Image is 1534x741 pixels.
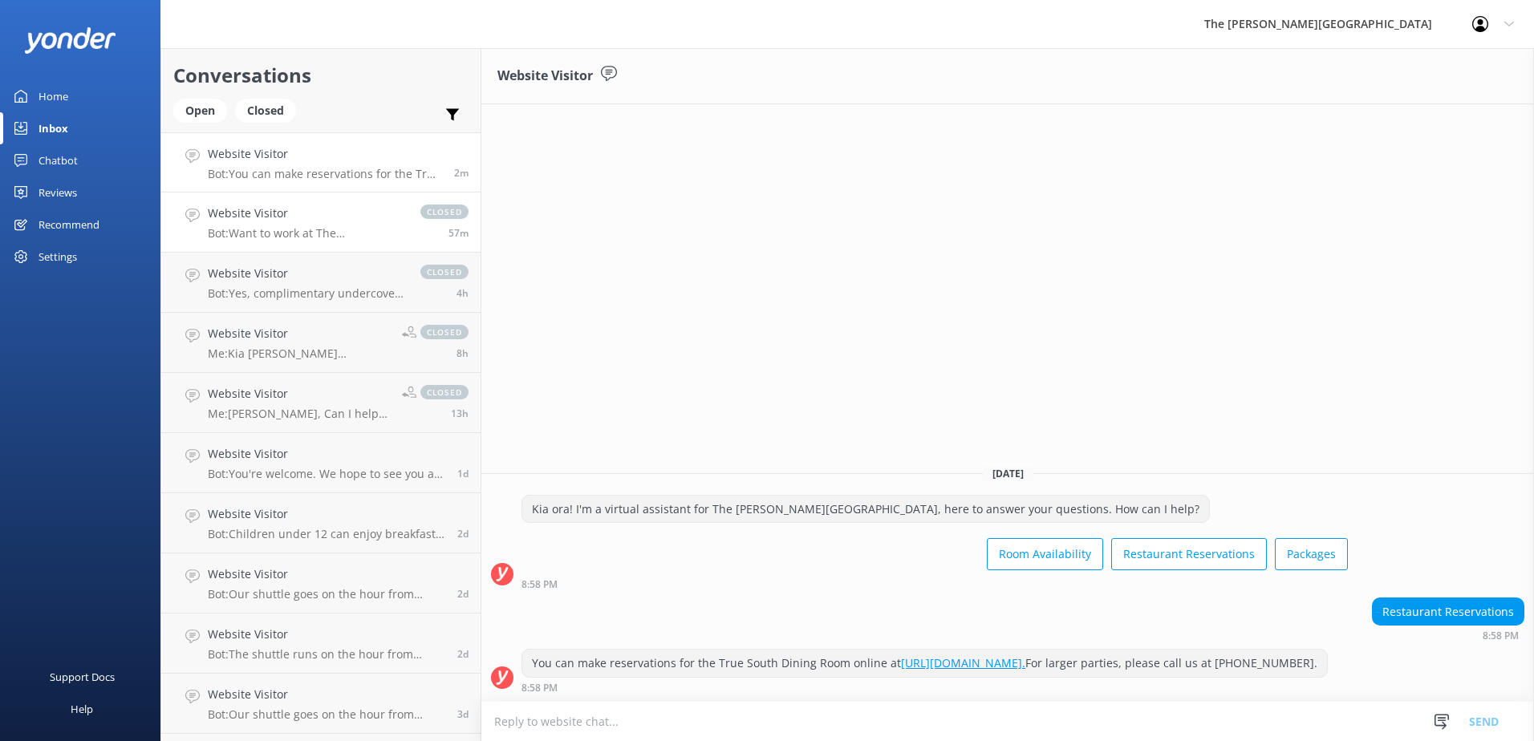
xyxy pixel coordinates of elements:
img: yonder-white-logo.png [24,27,116,54]
div: Support Docs [50,661,115,693]
a: Website VisitorBot:You're welcome. We hope to see you at The [PERSON_NAME][GEOGRAPHIC_DATA] soon!1d [161,433,481,493]
p: Bot: You can make reservations for the True South Dining Room online at [URL][DOMAIN_NAME]. For l... [208,167,442,181]
span: Aug 31 2025 08:57am (UTC +12:00) Pacific/Auckland [457,587,469,601]
div: Home [39,80,68,112]
span: Sep 01 2025 03:27pm (UTC +12:00) Pacific/Auckland [457,467,469,480]
span: Sep 02 2025 04:54pm (UTC +12:00) Pacific/Auckland [457,286,469,300]
a: Website VisitorBot:Children under 12 can enjoy breakfast for NZ$17.50, while toddlers under 5 eat... [161,493,481,553]
div: Help [71,693,93,725]
span: [DATE] [983,467,1033,480]
span: Aug 31 2025 12:07am (UTC +12:00) Pacific/Auckland [457,647,469,661]
a: Website VisitorBot:You can make reservations for the True South Dining Room online at [URL][DOMAI... [161,132,481,192]
div: Recommend [39,209,99,241]
span: Sep 02 2025 08:03pm (UTC +12:00) Pacific/Auckland [448,226,469,240]
a: Open [173,101,235,119]
span: Aug 30 2025 08:43pm (UTC +12:00) Pacific/Auckland [457,707,469,721]
h4: Website Visitor [208,385,390,403]
span: closed [420,325,469,339]
span: Aug 31 2025 11:41am (UTC +12:00) Pacific/Auckland [457,527,469,541]
div: Reviews [39,176,77,209]
a: Website VisitorBot:The shuttle runs on the hour from 8:00am, returning at 15 minutes past the hou... [161,613,481,674]
div: Inbox [39,112,68,144]
h4: Website Visitor [208,265,404,282]
h4: Website Visitor [208,204,404,222]
a: Website VisitorBot:Yes, complimentary undercover parking is available for guests at The [PERSON_N... [161,253,481,313]
a: Website VisitorBot:Our shuttle goes on the hour from 8:00am, returning at 15 minutes past the hou... [161,674,481,734]
p: Bot: The shuttle runs on the hour from 8:00am, returning at 15 minutes past the hour, up until 10... [208,647,445,662]
h4: Website Visitor [208,145,442,163]
span: Sep 02 2025 08:58pm (UTC +12:00) Pacific/Auckland [454,166,469,180]
h4: Website Visitor [208,626,445,643]
div: You can make reservations for the True South Dining Room online at For larger parties, please cal... [522,650,1327,677]
button: Room Availability [987,538,1103,570]
span: closed [420,265,469,279]
div: Open [173,99,227,123]
a: Website VisitorMe:Kia [PERSON_NAME] [PERSON_NAME], if you would like to make a booking enquiry se... [161,313,481,373]
span: closed [420,385,469,399]
button: Restaurant Reservations [1111,538,1267,570]
h4: Website Visitor [208,445,445,463]
p: Bot: Yes, complimentary undercover parking is available for guests at The [PERSON_NAME][GEOGRAPHI... [208,286,404,301]
p: Bot: Our shuttle goes on the hour from 8:00am, returning at 15 minutes past the hour, up until 10... [208,587,445,601]
div: Chatbot [39,144,78,176]
h4: Website Visitor [208,565,445,583]
a: Website VisitorBot:Our shuttle goes on the hour from 8:00am, returning at 15 minutes past the hou... [161,553,481,613]
a: Website VisitorMe:[PERSON_NAME], Can I help with your cancellation. If you can email through your... [161,373,481,433]
div: Settings [39,241,77,273]
strong: 8:58 PM [1483,631,1519,641]
p: Bot: You're welcome. We hope to see you at The [PERSON_NAME][GEOGRAPHIC_DATA] soon! [208,467,445,481]
p: Bot: Want to work at The [PERSON_NAME][GEOGRAPHIC_DATA]? You can view our current job openings at... [208,226,404,241]
div: Sep 02 2025 08:58pm (UTC +12:00) Pacific/Auckland [1372,630,1524,641]
div: Sep 02 2025 08:58pm (UTC +12:00) Pacific/Auckland [521,578,1348,589]
span: closed [420,204,469,219]
strong: 8:58 PM [521,683,558,693]
p: Bot: Children under 12 can enjoy breakfast for NZ$17.50, while toddlers under 5 eat for free. [208,527,445,541]
h2: Conversations [173,60,469,91]
a: Closed [235,101,304,119]
div: Kia ora! I'm a virtual assistant for The [PERSON_NAME][GEOGRAPHIC_DATA], here to answer your ques... [522,496,1209,523]
div: Sep 02 2025 08:58pm (UTC +12:00) Pacific/Auckland [521,682,1328,693]
h4: Website Visitor [208,325,390,342]
h3: Website Visitor [497,66,593,87]
button: Packages [1275,538,1348,570]
h4: Website Visitor [208,686,445,703]
strong: 8:58 PM [521,580,558,589]
span: Sep 02 2025 07:57am (UTC +12:00) Pacific/Auckland [451,407,469,420]
span: Sep 02 2025 12:33pm (UTC +12:00) Pacific/Auckland [457,346,469,360]
a: [URL][DOMAIN_NAME]. [901,655,1025,670]
div: Closed [235,99,296,123]
p: Me: Kia [PERSON_NAME] [PERSON_NAME], if you would like to make a booking enquiry send us an email... [208,346,390,361]
p: Me: [PERSON_NAME], Can I help with your cancellation. If you can email through your cancellation ... [208,407,390,421]
a: Website VisitorBot:Want to work at The [PERSON_NAME][GEOGRAPHIC_DATA]? You can view our current j... [161,192,481,253]
h4: Website Visitor [208,505,445,523]
div: Restaurant Reservations [1373,598,1524,626]
p: Bot: Our shuttle goes on the hour from 8:00am, returning at 15 minutes past the hour until 10:15p... [208,707,445,722]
